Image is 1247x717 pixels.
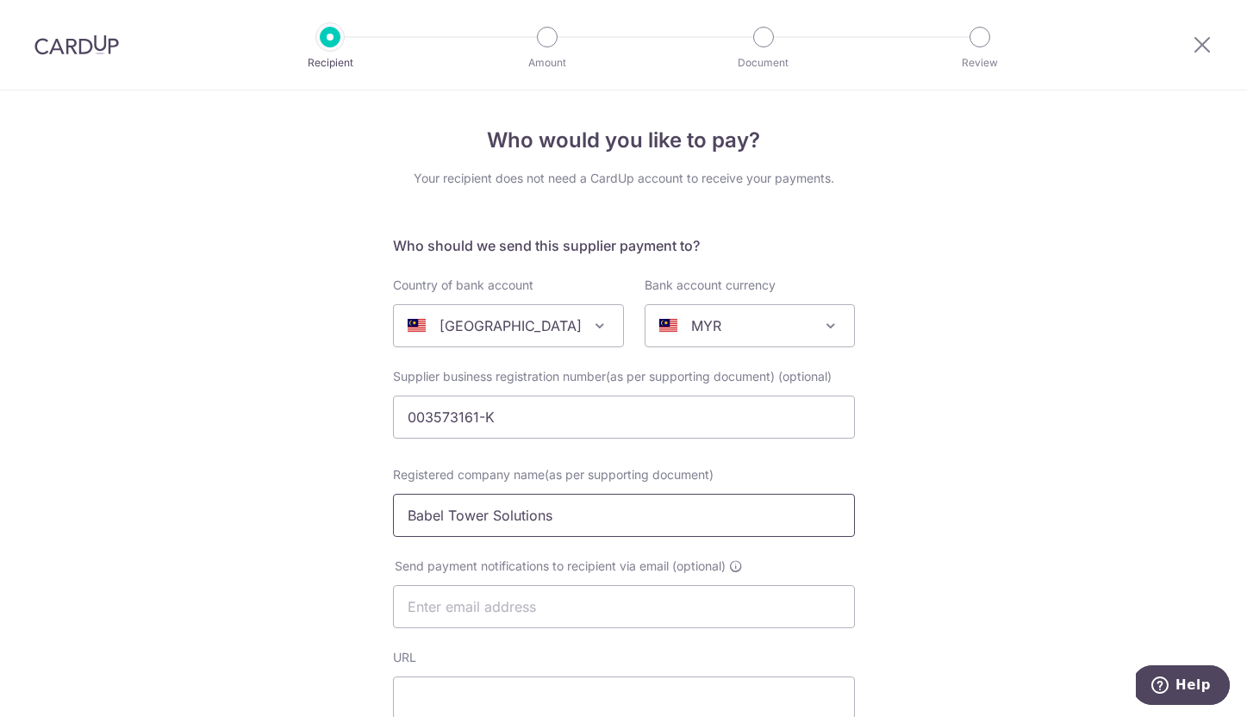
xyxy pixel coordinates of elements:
p: Amount [483,54,611,72]
p: Review [916,54,1044,72]
iframe: Opens a widget where you can find more information [1136,665,1230,708]
span: MYR [645,304,855,347]
span: Registered company name(as per supporting document) [393,467,714,482]
span: Help [40,12,75,28]
span: MYR [645,305,854,346]
span: (optional) [778,368,832,385]
p: Recipient [266,54,394,72]
input: Enter email address [393,585,855,628]
p: Document [700,54,827,72]
label: Country of bank account [393,277,533,294]
label: URL [393,649,416,666]
p: [GEOGRAPHIC_DATA] [440,315,582,336]
h4: Who would you like to pay? [393,125,855,156]
label: Bank account currency [645,277,776,294]
span: Malaysia [393,304,624,347]
div: Your recipient does not need a CardUp account to receive your payments. [393,170,855,187]
span: Send payment notifications to recipient via email (optional) [395,558,726,575]
img: CardUp [34,34,119,55]
p: MYR [691,315,721,336]
span: Malaysia [394,305,623,346]
h5: Who should we send this supplier payment to? [393,235,855,256]
span: Supplier business registration number(as per supporting document) [393,369,775,383]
